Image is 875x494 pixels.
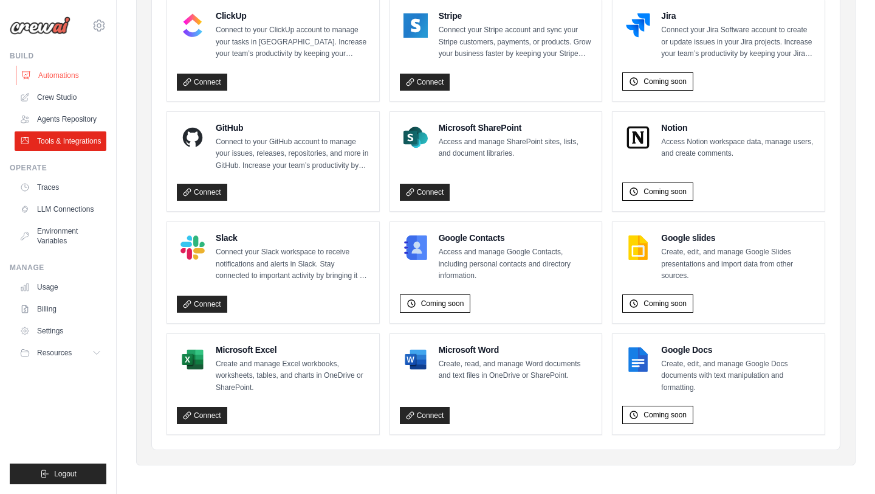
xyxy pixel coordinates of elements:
[10,263,106,273] div: Manage
[626,347,650,372] img: Google Docs Logo
[10,464,106,484] button: Logout
[439,24,592,60] p: Connect your Stripe account and sync your Stripe customers, payments, or products. Grow your busi...
[15,299,106,319] a: Billing
[216,10,369,22] h4: ClickUp
[15,321,106,341] a: Settings
[15,88,106,107] a: Crew Studio
[661,24,815,60] p: Connect your Jira Software account to create or update issues in your Jira projects. Increase you...
[15,200,106,219] a: LLM Connections
[661,136,815,160] p: Access Notion workspace data, manage users, and create comments.
[400,74,450,91] a: Connect
[15,277,106,297] a: Usage
[10,163,106,173] div: Operate
[421,299,464,308] span: Coming soon
[403,13,428,38] img: Stripe Logo
[54,469,77,479] span: Logout
[216,358,369,394] p: Create and manage Excel workbooks, worksheets, tables, and charts in OneDrive or SharePoint.
[439,344,592,356] h4: Microsoft Word
[661,10,815,22] h4: Jira
[15,131,106,151] a: Tools & Integrations
[216,232,369,244] h4: Slack
[37,348,72,358] span: Resources
[15,110,106,129] a: Agents Repository
[661,246,815,282] p: Create, edit, and manage Google Slides presentations and import data from other sources.
[216,344,369,356] h4: Microsoft Excel
[626,125,650,150] img: Notion Logo
[403,235,428,260] img: Google Contacts Logo
[643,187,687,197] span: Coming soon
[439,122,592,134] h4: Microsoft SharePoint
[216,136,369,172] p: Connect to your GitHub account to manage your issues, releases, repositories, and more in GitHub....
[439,358,592,382] p: Create, read, and manage Word documents and text files in OneDrive or SharePoint.
[180,13,205,38] img: ClickUp Logo
[643,77,687,86] span: Coming soon
[400,407,450,424] a: Connect
[439,136,592,160] p: Access and manage SharePoint sites, lists, and document libraries.
[15,178,106,197] a: Traces
[400,184,450,201] a: Connect
[10,51,106,61] div: Build
[15,221,106,251] a: Environment Variables
[439,232,592,244] h4: Google Contacts
[10,16,70,35] img: Logo
[16,66,108,85] a: Automations
[661,122,815,134] h4: Notion
[643,299,687,308] span: Coming soon
[180,125,205,150] img: GitHub Logo
[15,343,106,363] button: Resources
[403,347,428,372] img: Microsoft Word Logo
[216,122,369,134] h4: GitHub
[439,10,592,22] h4: Stripe
[626,235,650,260] img: Google slides Logo
[403,125,428,150] img: Microsoft SharePoint Logo
[177,184,227,201] a: Connect
[661,358,815,394] p: Create, edit, and manage Google Docs documents with text manipulation and formatting.
[177,407,227,424] a: Connect
[626,13,650,38] img: Jira Logo
[439,246,592,282] p: Access and manage Google Contacts, including personal contacts and directory information.
[216,24,369,60] p: Connect to your ClickUp account to manage your tasks in [GEOGRAPHIC_DATA]. Increase your team’s p...
[180,347,205,372] img: Microsoft Excel Logo
[177,74,227,91] a: Connect
[661,344,815,356] h4: Google Docs
[643,410,687,420] span: Coming soon
[661,232,815,244] h4: Google slides
[216,246,369,282] p: Connect your Slack workspace to receive notifications and alerts in Slack. Stay connected to impo...
[177,296,227,313] a: Connect
[180,235,205,260] img: Slack Logo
